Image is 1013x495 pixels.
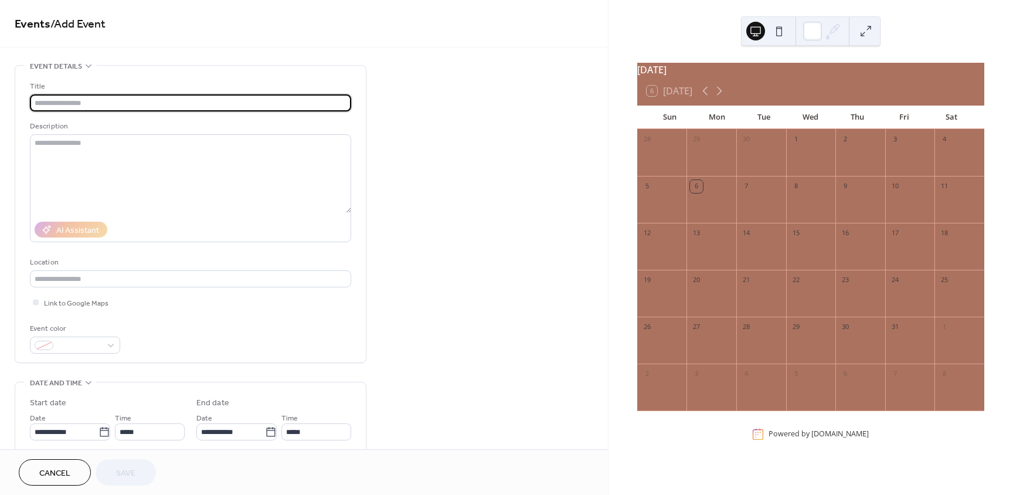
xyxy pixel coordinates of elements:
div: 2 [839,133,852,146]
div: 16 [839,227,852,240]
div: 8 [790,180,803,193]
div: Sun [647,106,694,129]
div: 30 [839,321,852,334]
div: 1 [938,321,951,334]
span: Link to Google Maps [44,297,108,310]
div: 2 [641,368,654,381]
div: 10 [889,180,902,193]
div: 9 [839,180,852,193]
span: Time [281,412,298,425]
div: 11 [938,180,951,193]
div: 24 [889,274,902,287]
div: End date [196,397,229,409]
div: Title [30,80,349,93]
div: 4 [938,133,951,146]
div: Location [30,256,349,269]
span: / Add Event [50,13,106,36]
div: 4 [740,368,753,381]
div: 20 [690,274,703,287]
div: 8 [938,368,951,381]
div: 17 [889,227,902,240]
span: Event details [30,60,82,73]
div: [DATE] [637,63,984,77]
div: 7 [740,180,753,193]
div: 13 [690,227,703,240]
div: 15 [790,227,803,240]
div: 18 [938,227,951,240]
div: 3 [690,368,703,381]
div: Start date [30,397,66,409]
div: Powered by [769,429,869,439]
div: 29 [690,133,703,146]
span: Date [30,412,46,425]
a: [DOMAIN_NAME] [811,429,869,439]
div: 26 [641,321,654,334]
div: 3 [889,133,902,146]
div: Thu [834,106,881,129]
button: Cancel [19,459,91,486]
div: 25 [938,274,951,287]
div: 21 [740,274,753,287]
div: 5 [641,180,654,193]
span: Time [115,412,131,425]
div: Event color [30,323,118,335]
div: 27 [690,321,703,334]
span: Date and time [30,377,82,389]
div: 30 [740,133,753,146]
div: Sat [928,106,975,129]
div: 6 [690,180,703,193]
div: 5 [790,368,803,381]
div: Mon [694,106,740,129]
div: 7 [889,368,902,381]
div: 28 [740,321,753,334]
div: 14 [740,227,753,240]
div: Tue [740,106,787,129]
div: 12 [641,227,654,240]
div: Wed [787,106,834,129]
span: Cancel [39,467,70,480]
div: 6 [839,368,852,381]
div: 1 [790,133,803,146]
div: 22 [790,274,803,287]
a: Events [15,13,50,36]
div: 23 [839,274,852,287]
div: 31 [889,321,902,334]
div: Description [30,120,349,133]
div: Fri [881,106,928,129]
span: Date [196,412,212,425]
div: 29 [790,321,803,334]
div: 28 [641,133,654,146]
div: 19 [641,274,654,287]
